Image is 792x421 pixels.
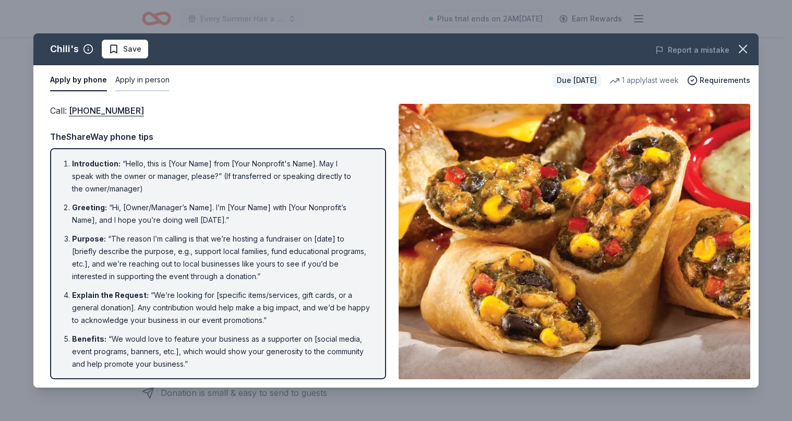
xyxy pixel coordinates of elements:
[72,289,370,327] li: “We’re looking for [specific items/services, gift cards, or a general donation]. Any contribution...
[50,130,386,143] div: TheShareWay phone tips
[72,333,370,370] li: “We would love to feature your business as a supporter on [social media, event programs, banners,...
[72,378,139,387] span: Pause and Listen :
[50,41,79,57] div: Chili's
[50,69,107,91] button: Apply by phone
[609,74,679,87] div: 1 apply last week
[72,203,107,212] span: Greeting :
[102,40,148,58] button: Save
[123,43,141,55] span: Save
[72,334,106,343] span: Benefits :
[72,159,121,168] span: Introduction :
[687,74,750,87] button: Requirements
[72,377,370,402] li: “Would this be something [your business/name] might consider supporting?”
[72,233,370,283] li: “The reason I’m calling is that we’re hosting a fundraiser on [date] to [briefly describe the pur...
[69,104,144,117] a: [PHONE_NUMBER]
[50,105,144,116] span: Call :
[72,234,106,243] span: Purpose :
[553,73,601,88] div: Due [DATE]
[115,69,170,91] button: Apply in person
[72,291,149,299] span: Explain the Request :
[399,104,750,379] img: Image for Chili's
[700,74,750,87] span: Requirements
[72,158,370,195] li: “Hello, this is [Your Name] from [Your Nonprofit's Name]. May I speak with the owner or manager, ...
[655,44,729,56] button: Report a mistake
[72,201,370,226] li: “Hi, [Owner/Manager’s Name]. I’m [Your Name] with [Your Nonprofit’s Name], and I hope you’re doin...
